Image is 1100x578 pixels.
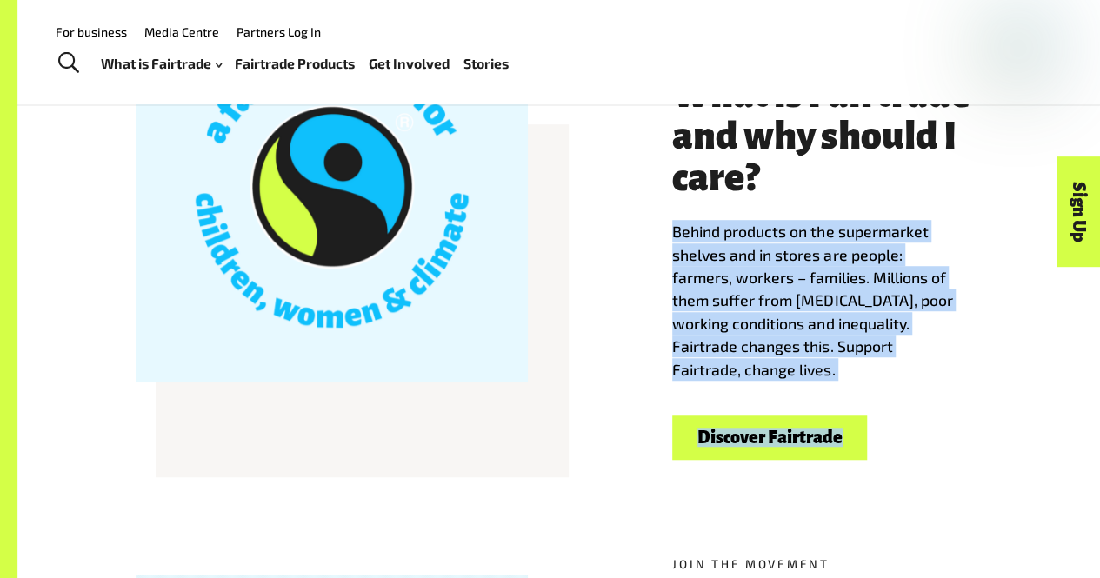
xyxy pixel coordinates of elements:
h5: Join the movement [672,555,982,573]
a: Partners Log In [237,24,321,39]
a: For business [56,24,127,39]
a: Fairtrade Products [235,51,355,76]
a: Toggle Search [47,42,90,85]
a: Discover Fairtrade [672,415,867,460]
a: Stories [463,51,509,76]
a: Get Involved [369,51,450,76]
span: Behind products on the supermarket shelves and in stores are people: farmers, workers – families.... [672,222,952,378]
a: What is Fairtrade [101,51,222,76]
a: Media Centre [144,24,219,39]
h3: What is Fairtrade and why should I care? [672,75,982,199]
img: Fairtrade Australia New Zealand logo [984,16,1051,89]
